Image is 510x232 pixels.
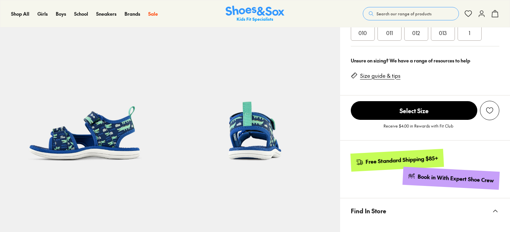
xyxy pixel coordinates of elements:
[363,7,459,20] button: Search our range of products
[358,29,367,37] span: 010
[226,6,284,22] a: Shoes & Sox
[480,101,499,120] button: Add to Wishlist
[360,72,401,79] a: Size guide & tips
[148,10,158,17] a: Sale
[11,10,29,17] a: Shop All
[351,101,477,120] button: Select Size
[351,57,499,64] div: Unsure on sizing? We have a range of resources to help
[439,29,447,37] span: 013
[376,11,432,17] span: Search our range of products
[124,10,140,17] a: Brands
[350,149,444,172] a: Free Standard Shipping $85+
[351,201,386,221] span: Find In Store
[74,10,88,17] a: School
[365,155,438,166] div: Free Standard Shipping $85+
[469,29,470,37] span: 1
[37,10,48,17] a: Girls
[226,6,284,22] img: SNS_Logo_Responsive.svg
[386,29,393,37] span: 011
[351,223,499,230] iframe: Find in Store
[418,173,494,184] div: Book in With Expert Shoe Crew
[384,123,453,135] p: Receive $4.00 in Rewards with Fit Club
[56,10,66,17] a: Boys
[96,10,116,17] a: Sneakers
[403,167,500,190] a: Book in With Expert Shoe Crew
[170,10,340,180] img: 7-554533_1
[412,29,420,37] span: 012
[340,198,510,223] button: Find In Store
